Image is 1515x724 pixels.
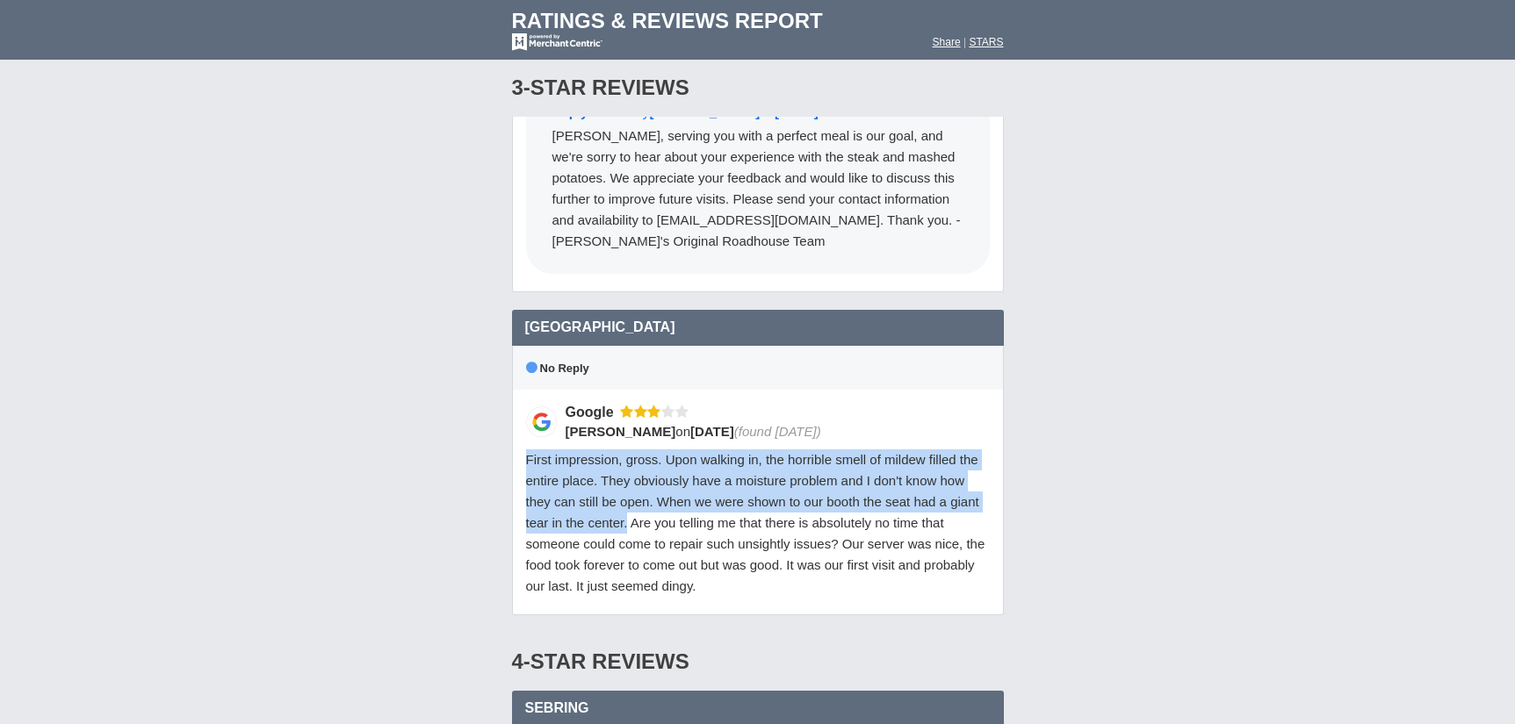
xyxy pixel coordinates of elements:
[512,59,1004,117] div: 3-Star Reviews
[525,700,589,715] span: Sebring
[566,403,620,421] div: Google
[512,33,602,51] img: mc-powered-by-logo-white-103.png
[526,452,985,593] span: First impression, gross. Upon walking in, the horrible smell of mildew filled the entire place. T...
[566,422,978,441] div: on
[526,406,557,437] img: Google
[512,633,1004,691] div: 4-Star Reviews
[526,362,589,375] span: No Reply
[566,424,676,439] span: [PERSON_NAME]
[734,424,821,439] span: (found [DATE])
[552,125,963,252] div: [PERSON_NAME], serving you with a perfect meal is our goal, and we're sorry to hear about your ex...
[525,319,675,334] span: [GEOGRAPHIC_DATA]
[690,424,734,439] span: [DATE]
[963,36,966,48] span: |
[933,36,961,48] a: Share
[969,36,1003,48] a: STARS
